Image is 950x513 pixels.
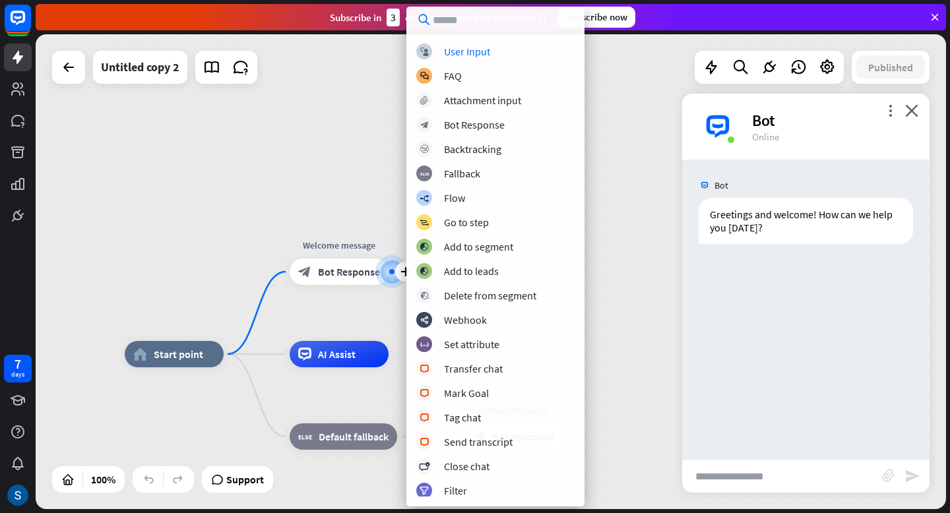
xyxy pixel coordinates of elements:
[154,347,203,361] span: Start point
[133,347,147,361] i: home_2
[419,462,429,471] i: block_close_chat
[420,121,429,129] i: block_bot_response
[226,469,264,490] span: Support
[558,7,635,28] div: Subscribe now
[420,243,429,251] i: block_add_to_segment
[420,438,429,446] i: block_livechat
[400,267,410,276] i: plus
[444,69,462,82] div: FAQ
[444,118,505,131] div: Bot Response
[101,51,179,84] div: Untitled copy 2
[856,55,925,79] button: Published
[420,316,429,324] i: webhooks
[444,191,465,204] div: Flow
[444,216,489,229] div: Go to step
[318,347,356,361] span: AI Assist
[298,430,312,443] i: block_fallback
[420,194,429,202] i: builder_tree
[752,131,914,143] div: Online
[882,469,895,482] i: block_attachment
[420,145,429,154] i: block_backtracking
[298,265,311,278] i: block_bot_response
[444,94,521,107] div: Attachment input
[420,487,429,495] i: filter
[752,110,914,131] div: Bot
[904,468,920,484] i: send
[699,198,913,244] div: Greetings and welcome! How can we help you [DATE]?
[4,355,32,382] a: 7 days
[420,413,429,422] i: block_livechat
[444,45,490,58] div: User Input
[444,386,489,400] div: Mark Goal
[444,240,513,253] div: Add to segment
[444,484,467,497] div: Filter
[387,9,400,26] div: 3
[444,362,503,375] div: Transfer chat
[11,5,50,45] button: Open LiveChat chat widget
[319,430,389,443] span: Default fallback
[444,460,490,473] div: Close chat
[420,291,429,300] i: block_delete_from_segment
[905,104,918,117] i: close
[444,435,513,448] div: Send transcript
[884,104,897,117] i: more_vert
[87,469,119,490] div: 100%
[420,389,429,398] i: block_livechat
[444,411,481,424] div: Tag chat
[420,96,429,105] i: block_attachment
[15,358,21,370] div: 7
[420,72,429,80] i: block_faq
[444,167,480,180] div: Fallback
[420,340,429,349] i: block_set_attribute
[330,9,548,26] div: Subscribe in days to get your first month for $1
[420,218,429,227] i: block_goto
[714,179,728,191] span: Bot
[444,313,487,326] div: Webhook
[420,169,429,178] i: block_fallback
[318,265,380,278] span: Bot Response
[444,289,536,302] div: Delete from segment
[420,365,429,373] i: block_livechat
[420,47,429,56] i: block_user_input
[11,370,24,379] div: days
[420,267,429,276] i: block_add_to_segment
[444,264,499,278] div: Add to leads
[280,239,398,252] div: Welcome message
[444,338,499,351] div: Set attribute
[444,142,501,156] div: Backtracking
